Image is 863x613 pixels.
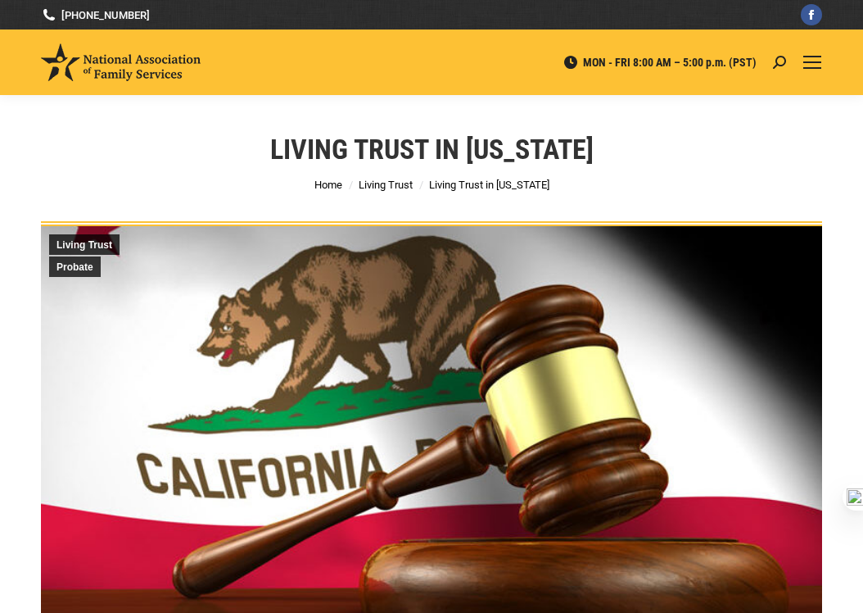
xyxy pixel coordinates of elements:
a: [PHONE_NUMBER] [41,7,150,23]
a: Living Trust [359,179,413,191]
span: MON - FRI 8:00 AM – 5:00 p.m. (PST) [563,55,757,70]
a: Mobile menu icon [802,52,822,72]
span: Living Trust in [US_STATE] [429,179,549,191]
a: Home [314,179,342,191]
h1: Living Trust in [US_STATE] [270,131,594,167]
img: National Association of Family Services [41,43,201,81]
a: Living Trust [49,234,120,255]
a: Probate [49,257,101,277]
a: Facebook page opens in new window [801,4,822,25]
